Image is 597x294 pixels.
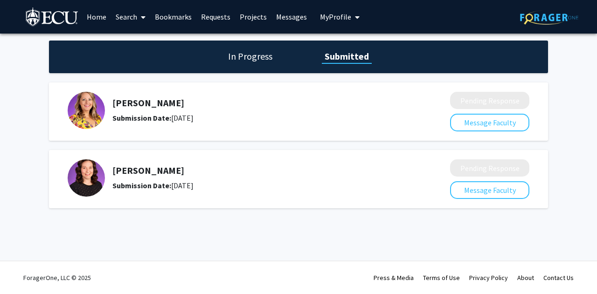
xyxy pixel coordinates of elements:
img: East Carolina University Logo [26,7,79,28]
iframe: Chat [7,252,40,287]
a: Bookmarks [150,0,196,33]
div: ForagerOne, LLC © 2025 [23,261,91,294]
a: Terms of Use [423,273,460,282]
h1: In Progress [225,50,275,63]
button: Message Faculty [450,114,529,131]
a: Message Faculty [450,185,529,195]
img: Profile Picture [68,92,105,129]
img: Profile Picture [68,159,105,197]
a: Message Faculty [450,118,529,127]
a: Contact Us [543,273,574,282]
b: Submission Date: [112,181,171,190]
img: ForagerOne Logo [520,10,578,25]
button: Message Faculty [450,181,529,199]
span: My Profile [320,12,351,21]
h1: Submitted [322,50,372,63]
a: Messages [271,0,312,33]
b: Submission Date: [112,113,171,123]
h5: [PERSON_NAME] [112,97,401,109]
a: Requests [196,0,235,33]
button: Pending Response [450,92,529,109]
a: Press & Media [374,273,414,282]
a: About [517,273,534,282]
h5: [PERSON_NAME] [112,165,401,176]
a: Search [111,0,150,33]
button: Pending Response [450,159,529,177]
a: Privacy Policy [469,273,508,282]
div: [DATE] [112,112,401,123]
div: [DATE] [112,180,401,191]
a: Home [82,0,111,33]
a: Projects [235,0,271,33]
